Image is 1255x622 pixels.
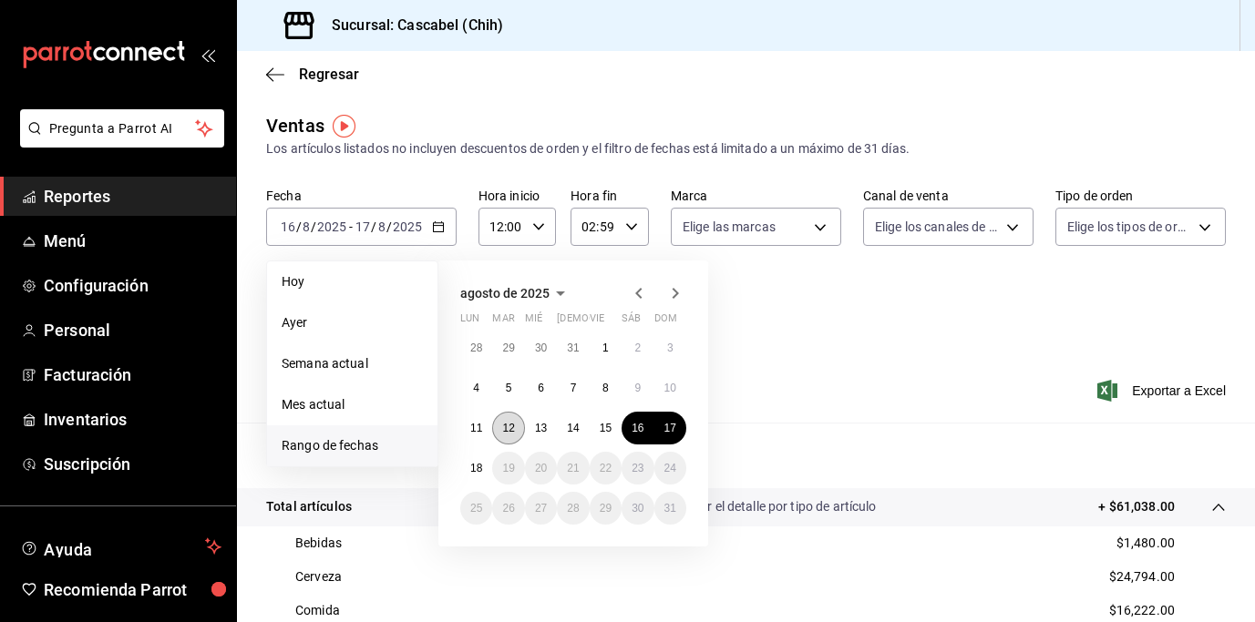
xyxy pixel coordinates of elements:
[266,66,359,83] button: Regresar
[392,219,423,234] input: ----
[470,462,482,474] abbr: 18 de agosto de 2025
[371,219,376,234] span: /
[44,229,221,253] span: Menú
[470,342,482,354] abbr: 28 de julio de 2025
[590,452,622,484] button: 22 de agosto de 2025
[1067,218,1192,236] span: Elige los tipos de orden
[557,492,589,525] button: 28 de agosto de 2025
[492,452,524,484] button: 19 de agosto de 2025
[282,313,423,332] span: Ayer
[266,112,324,139] div: Ventas
[654,412,686,444] button: 17 de agosto de 2025
[377,219,386,234] input: --
[316,219,347,234] input: ----
[492,372,524,404] button: 5 de agosto de 2025
[664,382,676,394] abbr: 10 de agosto de 2025
[634,342,641,354] abbr: 2 de agosto de 2025
[525,492,557,525] button: 27 de agosto de 2025
[280,219,296,234] input: --
[557,331,589,364] button: 31 de julio de 2025
[1101,380,1226,402] button: Exportar a Excel
[470,502,482,515] abbr: 25 de agosto de 2025
[470,422,482,434] abbr: 11 de agosto de 2025
[44,407,221,432] span: Inventarios
[634,382,641,394] abbr: 9 de agosto de 2025
[654,492,686,525] button: 31 de agosto de 2025
[311,219,316,234] span: /
[473,382,479,394] abbr: 4 de agosto de 2025
[460,331,492,364] button: 28 de julio de 2025
[525,412,557,444] button: 13 de agosto de 2025
[632,502,643,515] abbr: 30 de agosto de 2025
[295,534,342,553] p: Bebidas
[557,452,589,484] button: 21 de agosto de 2025
[460,412,492,444] button: 11 de agosto de 2025
[567,342,579,354] abbr: 31 de julio de 2025
[492,412,524,444] button: 12 de agosto de 2025
[333,115,355,138] img: Tooltip marker
[557,372,589,404] button: 7 de agosto de 2025
[664,462,676,474] abbr: 24 de agosto de 2025
[386,219,392,234] span: /
[44,535,198,557] span: Ayuda
[875,218,1000,236] span: Elige los canales de venta
[654,372,686,404] button: 10 de agosto de 2025
[492,331,524,364] button: 29 de julio de 2025
[571,189,649,202] label: Hora fin
[44,318,221,342] span: Personal
[44,273,221,298] span: Configuración
[622,312,641,331] abbr: sábado
[590,412,622,444] button: 15 de agosto de 2025
[201,47,215,62] button: open_drawer_menu
[622,492,653,525] button: 30 de agosto de 2025
[622,452,653,484] button: 23 de agosto de 2025
[525,312,542,331] abbr: miércoles
[535,462,547,474] abbr: 20 de agosto de 2025
[622,331,653,364] button: 2 de agosto de 2025
[44,577,221,602] span: Recomienda Parrot
[460,312,479,331] abbr: lunes
[502,462,514,474] abbr: 19 de agosto de 2025
[600,502,612,515] abbr: 29 de agosto de 2025
[295,601,340,620] p: Comida
[602,342,609,354] abbr: 1 de agosto de 2025
[590,312,604,331] abbr: viernes
[13,132,224,151] a: Pregunta a Parrot AI
[460,282,571,304] button: agosto de 2025
[683,218,776,236] span: Elige las marcas
[671,189,841,202] label: Marca
[590,331,622,364] button: 1 de agosto de 2025
[460,492,492,525] button: 25 de agosto de 2025
[317,15,503,36] h3: Sucursal: Cascabel (Chih)
[460,286,550,301] span: agosto de 2025
[590,492,622,525] button: 29 de agosto de 2025
[492,312,514,331] abbr: martes
[282,272,423,291] span: Hoy
[535,342,547,354] abbr: 30 de julio de 2025
[460,452,492,484] button: 18 de agosto de 2025
[478,189,557,202] label: Hora inicio
[664,422,676,434] abbr: 17 de agosto de 2025
[1109,601,1175,620] p: $16,222.00
[667,342,674,354] abbr: 3 de agosto de 2025
[622,412,653,444] button: 16 de agosto de 2025
[535,502,547,515] abbr: 27 de agosto de 2025
[355,219,371,234] input: --
[557,312,664,331] abbr: jueves
[460,372,492,404] button: 4 de agosto de 2025
[492,492,524,525] button: 26 de agosto de 2025
[302,219,311,234] input: --
[266,497,352,516] p: Total artículos
[282,354,423,373] span: Semana actual
[571,382,577,394] abbr: 7 de agosto de 2025
[44,452,221,476] span: Suscripción
[282,395,423,414] span: Mes actual
[502,342,514,354] abbr: 29 de julio de 2025
[557,412,589,444] button: 14 de agosto de 2025
[654,312,677,331] abbr: domingo
[525,452,557,484] button: 20 de agosto de 2025
[349,219,353,234] span: -
[506,382,512,394] abbr: 5 de agosto de 2025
